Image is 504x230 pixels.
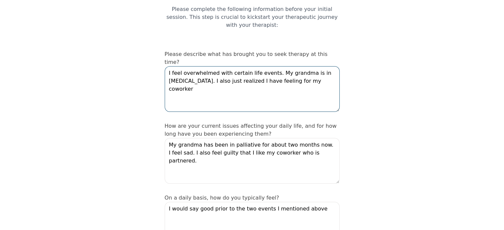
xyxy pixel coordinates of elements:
[165,5,340,29] p: Please complete the following information before your initial session. This step is crucial to ki...
[165,195,279,201] label: On a daily basis, how do you typically feel?
[165,123,337,137] label: How are your current issues affecting your daily life, and for how long have you been experiencin...
[165,138,340,184] textarea: My grandma has been in palliative for about two months now. I feel sad. I also feel guilty that I...
[165,51,328,65] label: Please describe what has brought you to seek therapy at this time?
[165,66,340,112] textarea: I feel overwhelmed with certain life events. My grandma is in [MEDICAL_DATA]. I also just realize...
